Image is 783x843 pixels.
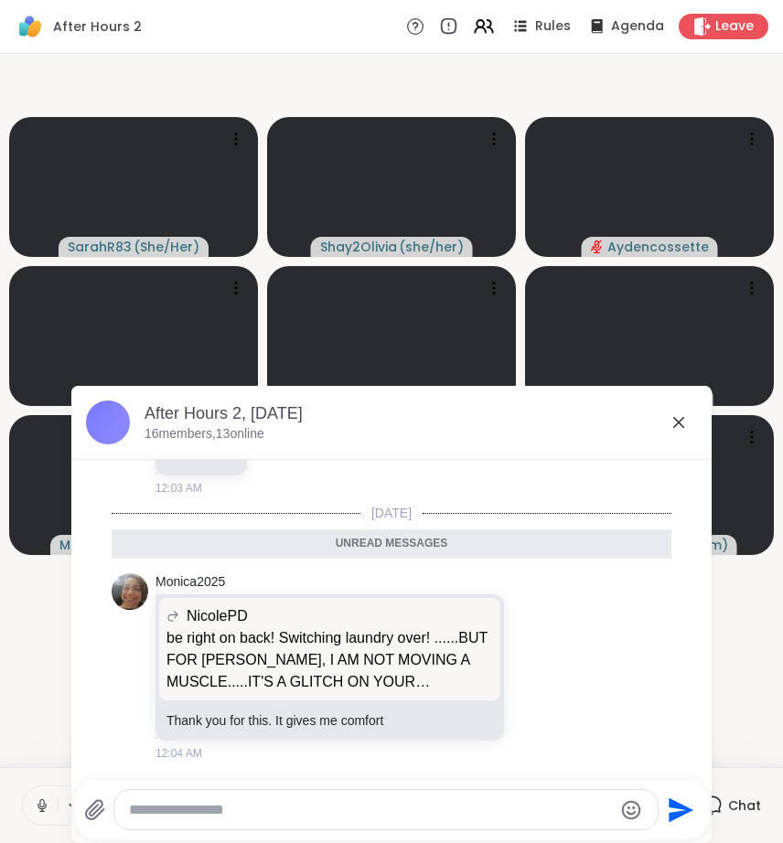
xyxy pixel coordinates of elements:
img: After Hours 2, Sep 08 [86,400,130,444]
p: be right on back! Switching laundry over! ......BUT FOR [PERSON_NAME], I AM NOT MOVING A MUSCLE..... [166,627,493,693]
span: ( she/her ) [399,238,464,256]
p: Thank you for this. It gives me comfort [166,711,493,730]
span: audio-muted [591,240,604,253]
span: 12:03 AM [156,480,202,496]
img: ShareWell Logomark [15,11,46,42]
span: Leave [715,17,754,36]
span: Rules [535,17,571,36]
a: Monica2025 [156,573,225,592]
span: Shay2Olivia [320,238,397,256]
span: [DATE] [360,504,423,522]
span: Aydencossette [607,238,709,256]
span: After Hours 2 [53,17,142,36]
span: 12:04 AM [156,745,202,762]
div: Unread messages [112,529,671,559]
span: Monica2025 [59,536,141,554]
span: Agenda [611,17,664,36]
img: https://sharewell-space-live.sfo3.digitaloceanspaces.com/user-generated/41d32855-0ec4-4264-b983-4... [112,573,148,610]
span: Chat [728,796,761,815]
span: SarahR83 [68,238,132,256]
p: 16 members, 13 online [145,425,264,443]
span: NicolePD [187,605,248,627]
div: After Hours 2, [DATE] [145,402,697,425]
span: ( She/Her ) [134,238,199,256]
